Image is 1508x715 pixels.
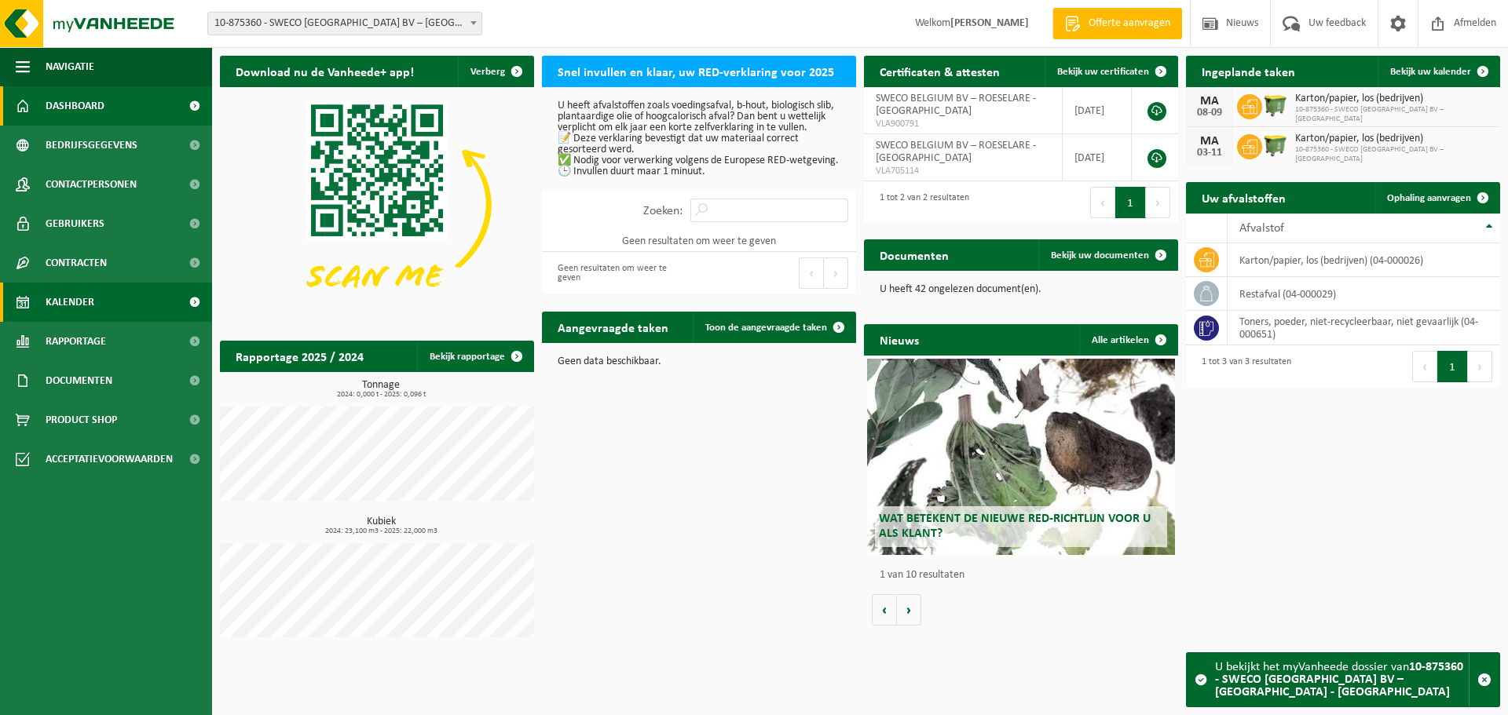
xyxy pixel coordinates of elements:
label: Zoeken: [643,205,683,217]
button: Next [1146,187,1170,218]
div: U bekijkt het myVanheede dossier van [1215,653,1469,706]
button: Next [1468,351,1492,382]
span: 10-875360 - SWECO BELGIUM BV – ROESELARE - ROESELARE [207,12,482,35]
span: 2024: 0,000 t - 2025: 0,096 t [228,391,534,399]
a: Ophaling aanvragen [1374,182,1499,213]
h2: Rapportage 2025 / 2024 [220,341,379,371]
p: 1 van 10 resultaten [880,570,1170,581]
span: Bekijk uw documenten [1051,250,1149,261]
span: SWECO BELGIUM BV – ROESELARE - [GEOGRAPHIC_DATA] [876,93,1036,117]
a: Wat betekent de nieuwe RED-richtlijn voor u als klant? [867,359,1175,555]
span: Acceptatievoorwaarden [46,440,173,479]
span: Dashboard [46,86,104,126]
span: VLA900791 [876,118,1050,130]
span: Gebruikers [46,204,104,243]
button: Previous [799,257,824,289]
span: Contracten [46,243,107,283]
a: Bekijk uw documenten [1038,239,1177,271]
span: Offerte aanvragen [1085,16,1174,31]
span: SWECO BELGIUM BV – ROESELARE - [GEOGRAPHIC_DATA] [876,140,1036,164]
button: Previous [1090,187,1115,218]
span: 2024: 23,100 m3 - 2025: 22,000 m3 [228,527,534,535]
div: 1 tot 2 van 2 resultaten [872,185,969,220]
h2: Aangevraagde taken [542,312,684,342]
td: Geen resultaten om weer te geven [542,230,856,252]
span: Navigatie [46,47,94,86]
span: Documenten [46,361,112,400]
span: Wat betekent de nieuwe RED-richtlijn voor u als klant? [879,513,1151,540]
a: Bekijk uw kalender [1378,56,1499,87]
div: 08-09 [1194,108,1225,119]
a: Bekijk uw certificaten [1045,56,1177,87]
span: Ophaling aanvragen [1387,193,1471,203]
h2: Uw afvalstoffen [1186,182,1301,213]
span: Product Shop [46,400,117,440]
h2: Certificaten & attesten [864,56,1016,86]
img: WB-1100-HPE-GN-50 [1262,132,1289,159]
span: 10-875360 - SWECO BELGIUM BV – ROESELARE - ROESELARE [208,13,481,35]
td: karton/papier, los (bedrijven) (04-000026) [1228,243,1500,277]
a: Bekijk rapportage [417,341,533,372]
div: 03-11 [1194,148,1225,159]
h2: Nieuws [864,324,935,355]
span: Kalender [46,283,94,322]
button: Previous [1412,351,1437,382]
span: Contactpersonen [46,165,137,204]
a: Offerte aanvragen [1052,8,1182,39]
button: Volgende [897,594,921,626]
button: Verberg [458,56,533,87]
p: Geen data beschikbaar. [558,356,840,367]
td: toners, poeder, niet-recycleerbaar, niet gevaarlijk (04-000651) [1228,311,1500,345]
p: U heeft 42 ongelezen document(en). [880,284,1162,295]
img: WB-1100-HPE-GN-50 [1262,92,1289,119]
h2: Documenten [864,239,964,270]
td: [DATE] [1063,134,1132,181]
span: Karton/papier, los (bedrijven) [1295,93,1492,105]
h2: Snel invullen en klaar, uw RED-verklaring voor 2025 [542,56,850,86]
span: Afvalstof [1239,222,1284,235]
span: Bekijk uw kalender [1390,67,1471,77]
td: [DATE] [1063,87,1132,134]
div: 1 tot 3 van 3 resultaten [1194,349,1291,384]
a: Alle artikelen [1079,324,1177,356]
span: 10-875360 - SWECO [GEOGRAPHIC_DATA] BV – [GEOGRAPHIC_DATA] [1295,105,1492,124]
a: Toon de aangevraagde taken [693,312,855,343]
span: Rapportage [46,322,106,361]
h3: Tonnage [228,380,534,399]
span: Bedrijfsgegevens [46,126,137,165]
span: Bekijk uw certificaten [1057,67,1149,77]
span: Toon de aangevraagde taken [705,323,827,333]
button: 1 [1437,351,1468,382]
h3: Kubiek [228,516,534,535]
strong: [PERSON_NAME] [950,17,1029,29]
h2: Download nu de Vanheede+ app! [220,56,430,86]
p: U heeft afvalstoffen zoals voedingsafval, b-hout, biologisch slib, plantaardige olie of hoogcalor... [558,100,840,177]
span: Verberg [470,67,505,77]
div: MA [1194,95,1225,108]
div: Geen resultaten om weer te geven [550,256,691,290]
button: Vorige [872,594,897,626]
h2: Ingeplande taken [1186,56,1311,86]
img: Download de VHEPlus App [220,87,534,323]
button: 1 [1115,187,1146,218]
td: restafval (04-000029) [1228,277,1500,311]
div: MA [1194,135,1225,148]
strong: 10-875360 - SWECO [GEOGRAPHIC_DATA] BV – [GEOGRAPHIC_DATA] - [GEOGRAPHIC_DATA] [1215,661,1463,699]
button: Next [824,257,848,289]
span: VLA705114 [876,165,1050,177]
span: Karton/papier, los (bedrijven) [1295,133,1492,145]
span: 10-875360 - SWECO [GEOGRAPHIC_DATA] BV – [GEOGRAPHIC_DATA] [1295,145,1492,164]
